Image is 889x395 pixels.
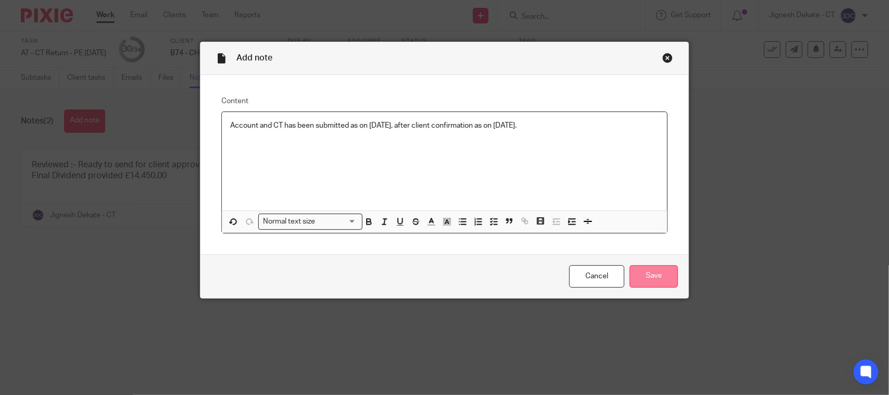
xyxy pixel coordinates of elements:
input: Search for option [319,216,356,227]
label: Content [221,96,668,106]
div: Search for option [258,214,362,230]
span: Normal text size [261,216,318,227]
span: Add note [236,54,272,62]
p: Account and CT has been submitted as on [DATE], after client confirmation as on [DATE]. [230,120,659,131]
input: Save [630,265,678,288]
a: Cancel [569,265,624,288]
div: Close this dialog window [662,53,673,63]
